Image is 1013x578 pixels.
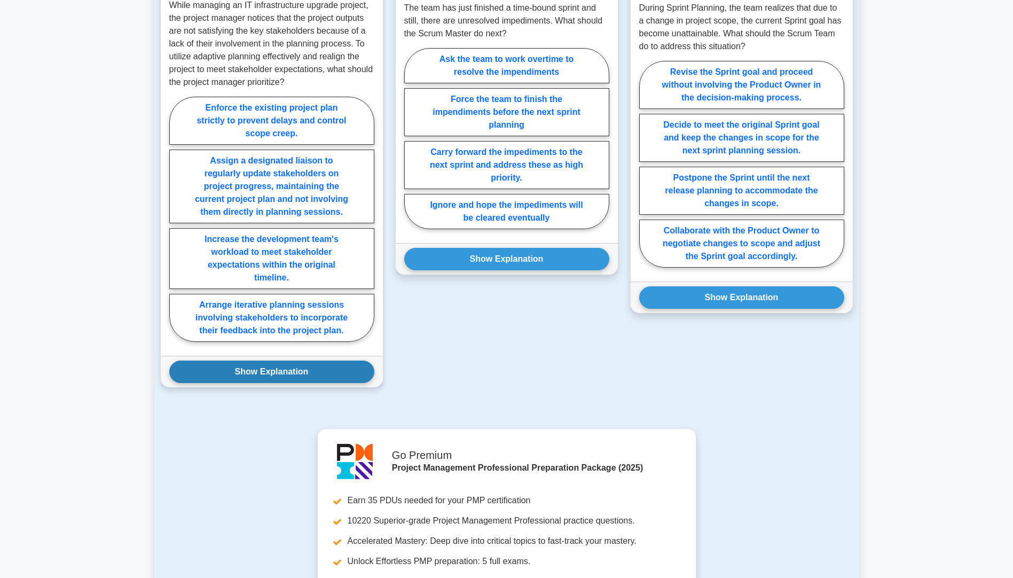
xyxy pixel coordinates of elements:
p: The team has just finished a time-bound sprint and still, there are unresolved impediments. What ... [404,2,609,40]
label: Decide to meet the original Sprint goal and keep the changes in scope for the next sprint plannin... [639,114,844,162]
button: Show Explanation [169,361,374,383]
label: Ask the team to work overtime to resolve the impendiments [404,48,609,83]
button: Show Explanation [639,286,844,309]
label: Increase the development team's workload to meet stakeholder expectations within the original tim... [169,228,374,289]
p: During Sprint Planning, the team realizes that due to a change in project scope, the current Spri... [639,2,844,53]
label: Force the team to finish the impendiments before the next sprint planning [404,88,609,136]
label: Postpone the Sprint until the next release planning to accommodate the changes in scope. [639,167,844,215]
button: Show Explanation [404,248,609,270]
label: Collaborate with the Product Owner to negotiate changes to scope and adjust the Sprint goal accor... [639,220,844,268]
label: Revise the Sprint goal and proceed without involving the Product Owner in the decision-making pro... [639,61,844,109]
label: Arrange iterative planning sessions involving stakeholders to incorporate their feedback into the... [169,294,374,342]
label: Assign a designated liaison to regularly update stakeholders on project progress, maintaining the... [169,150,374,223]
label: Ignore and hope the impediments will be cleared eventually [404,194,609,229]
label: Carry forward the impediments to the next sprint and address these as high priority. [404,141,609,189]
label: Enforce the existing project plan strictly to prevent delays and control scope creep. [169,97,374,145]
